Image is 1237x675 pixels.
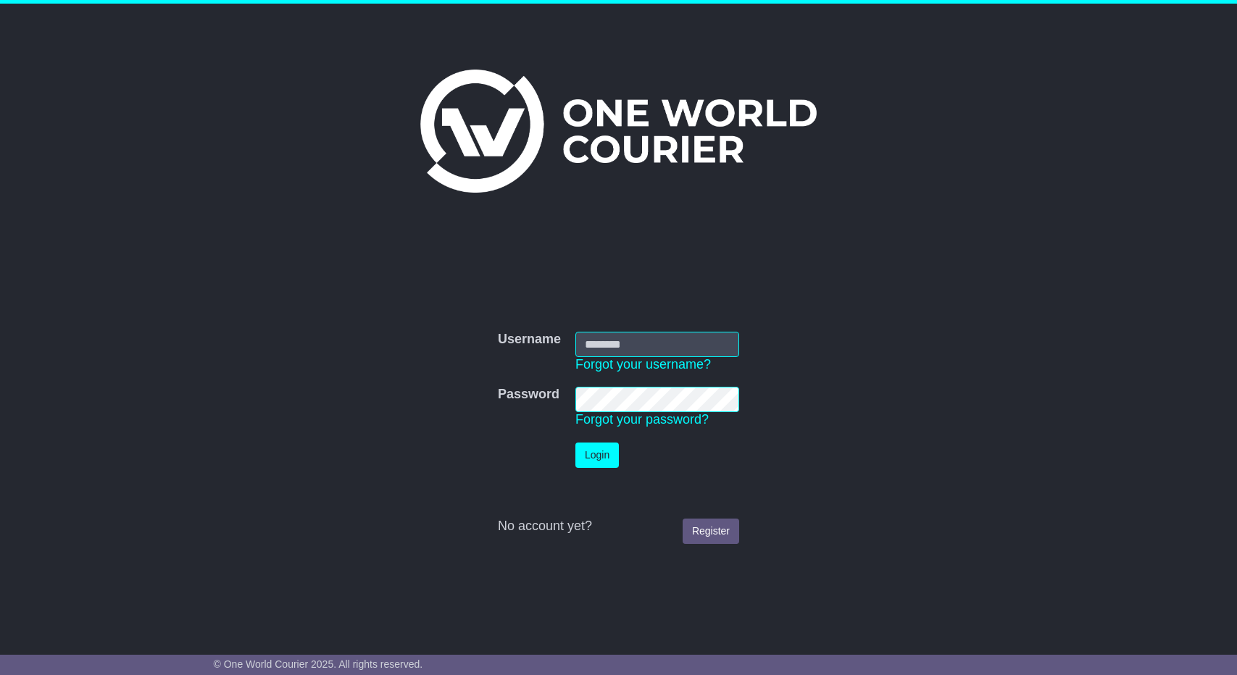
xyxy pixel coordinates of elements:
a: Register [683,519,739,544]
a: Forgot your username? [575,357,711,372]
label: Password [498,387,559,403]
img: One World [420,70,816,193]
span: © One World Courier 2025. All rights reserved. [214,658,423,670]
div: No account yet? [498,519,739,534]
button: Login [575,443,619,468]
a: Forgot your password? [575,412,709,427]
label: Username [498,332,561,348]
